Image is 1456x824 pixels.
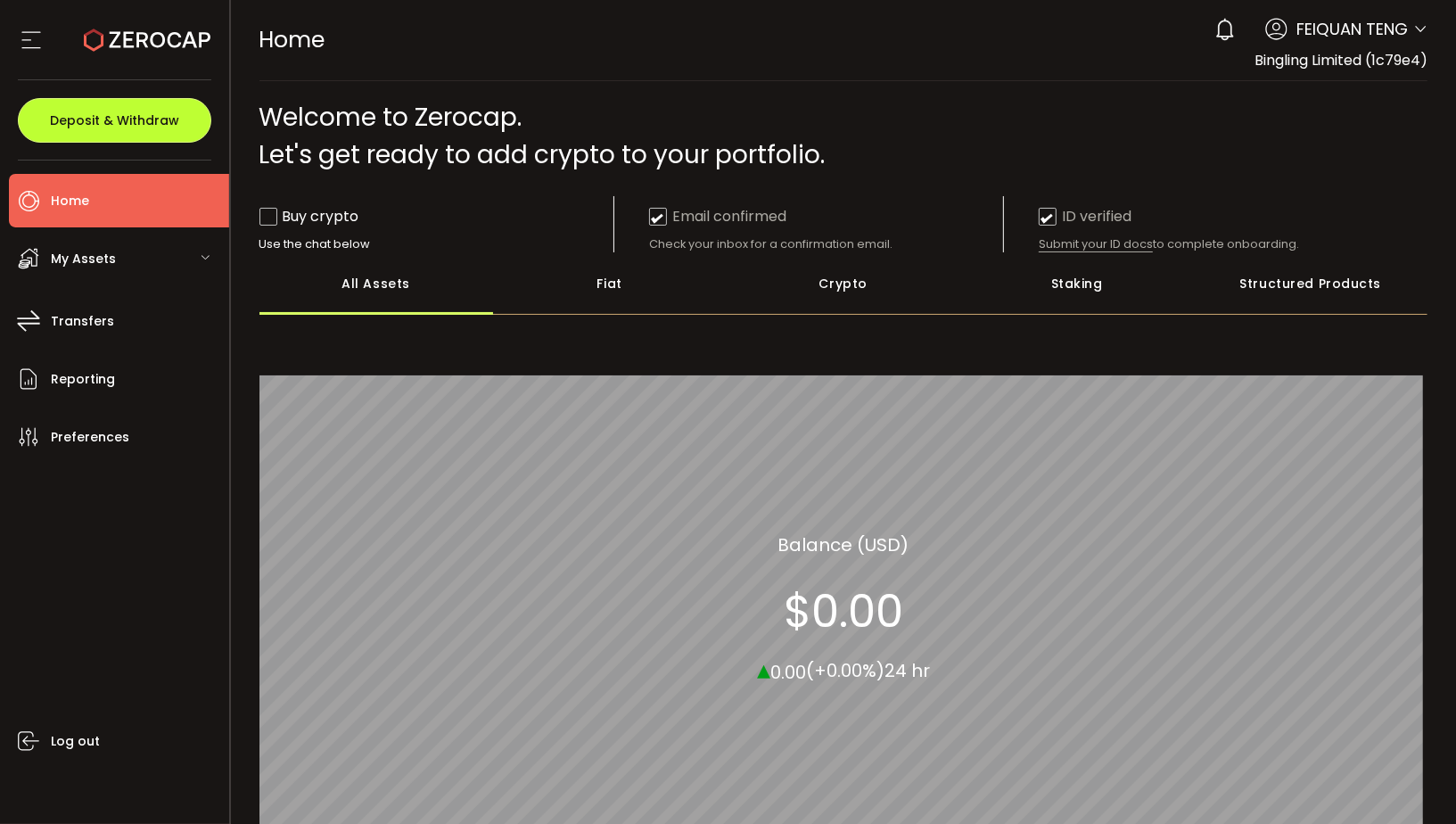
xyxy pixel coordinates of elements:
[51,309,114,334] span: Transfers
[259,24,325,55] span: Home
[51,246,116,272] span: My Assets
[757,650,770,688] span: ▴
[777,531,909,558] section: Balance (USD)
[649,205,786,227] div: Email confirmed
[1194,252,1427,315] div: Structured Products
[1254,50,1427,70] span: Bingling Limited (1c79e4)
[1039,236,1153,252] span: Submit your ID docs
[51,188,89,214] span: Home
[50,114,179,127] span: Deposit & Withdraw
[1039,236,1393,252] div: to complete onboarding.
[1039,205,1131,227] div: ID verified
[960,252,1194,315] div: Staking
[259,236,613,252] div: Use the chat below
[51,424,129,450] span: Preferences
[884,659,930,684] span: 24 hr
[51,729,100,754] span: Log out
[259,252,493,315] div: All Assets
[1245,631,1456,824] div: 聊天小工具
[1296,17,1408,41] span: FEIQUAN TENG
[649,236,1003,252] div: Check your inbox for a confirmation email.
[259,205,359,227] div: Buy crypto
[493,252,727,315] div: Fiat
[259,99,1428,174] div: Welcome to Zerocap. Let's get ready to add crypto to your portfolio.
[784,585,903,639] section: $0.00
[51,367,115,392] span: Reporting
[806,659,884,684] span: (+0.00%)
[727,252,960,315] div: Crypto
[1245,631,1456,824] iframe: Chat Widget
[770,660,806,685] span: 0.00
[18,98,211,143] button: Deposit & Withdraw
